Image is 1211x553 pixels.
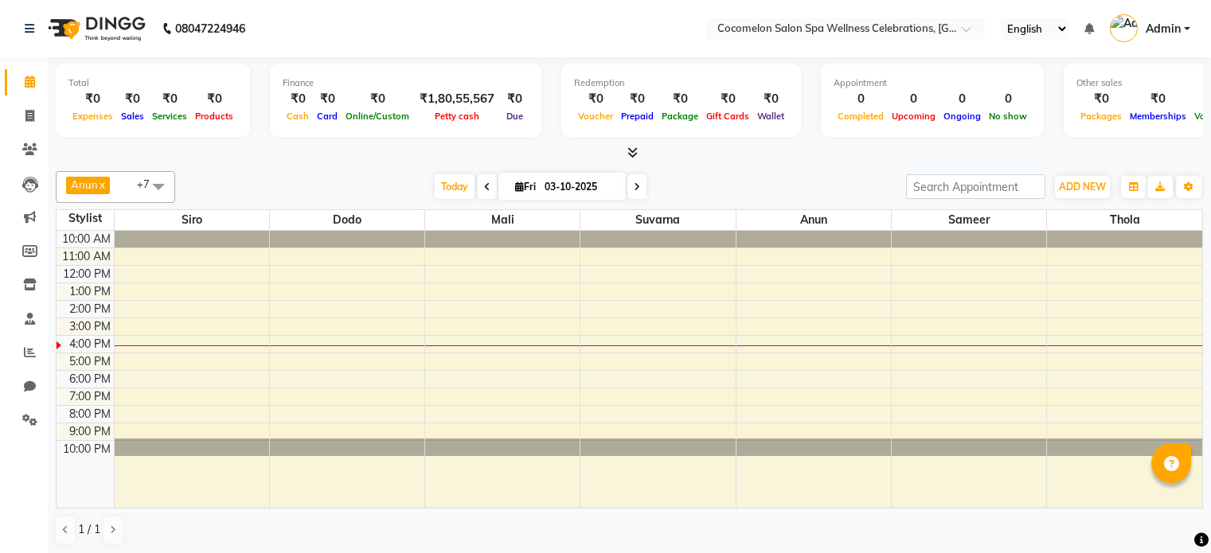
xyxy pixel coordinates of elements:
[66,371,114,387] div: 6:00 PM
[59,248,114,265] div: 11:00 AM
[60,266,114,282] div: 12:00 PM
[66,283,114,300] div: 1:00 PM
[191,111,237,122] span: Products
[580,210,735,230] span: Suvarna
[834,111,888,122] span: Completed
[940,90,985,108] div: 0
[66,406,114,423] div: 8:00 PM
[834,90,888,108] div: 0
[1055,176,1110,198] button: ADD NEW
[501,90,529,108] div: ₹0
[66,388,114,405] div: 7:00 PM
[342,111,413,122] span: Online/Custom
[617,111,658,122] span: Prepaid
[574,76,788,90] div: Redemption
[888,111,940,122] span: Upcoming
[68,76,237,90] div: Total
[502,111,527,122] span: Due
[66,318,114,335] div: 3:00 PM
[736,210,891,230] span: Anun
[283,90,313,108] div: ₹0
[431,111,483,122] span: Petty cash
[753,111,788,122] span: Wallet
[66,301,114,317] div: 2:00 PM
[753,90,788,108] div: ₹0
[66,336,114,352] div: 4:00 PM
[540,175,619,199] input: 2025-10-03
[68,90,117,108] div: ₹0
[342,90,413,108] div: ₹0
[425,210,580,230] span: Mali
[658,90,702,108] div: ₹0
[59,231,114,247] div: 10:00 AM
[60,441,114,458] div: 10:00 PM
[68,111,117,122] span: Expenses
[117,111,148,122] span: Sales
[270,210,424,230] span: Dodo
[66,423,114,440] div: 9:00 PM
[137,177,162,190] span: +7
[574,90,617,108] div: ₹0
[148,90,191,108] div: ₹0
[313,111,342,122] span: Card
[1126,90,1190,108] div: ₹0
[985,90,1031,108] div: 0
[98,178,105,191] a: x
[191,90,237,108] div: ₹0
[1146,21,1181,37] span: Admin
[175,6,245,51] b: 08047224946
[57,210,114,227] div: Stylist
[313,90,342,108] div: ₹0
[78,521,100,538] span: 1 / 1
[702,90,753,108] div: ₹0
[892,210,1046,230] span: Sameer
[1047,210,1202,230] span: Thola
[148,111,191,122] span: Services
[940,111,985,122] span: Ongoing
[1110,14,1138,42] img: Admin
[1076,111,1126,122] span: Packages
[888,90,940,108] div: 0
[435,174,475,199] span: Today
[1126,111,1190,122] span: Memberships
[71,178,98,191] span: Anun
[906,174,1045,199] input: Search Appointment
[117,90,148,108] div: ₹0
[617,90,658,108] div: ₹0
[283,111,313,122] span: Cash
[1059,181,1106,193] span: ADD NEW
[702,111,753,122] span: Gift Cards
[1076,90,1126,108] div: ₹0
[413,90,501,108] div: ₹1,80,55,567
[511,181,540,193] span: Fri
[283,76,529,90] div: Finance
[41,6,150,51] img: logo
[834,76,1031,90] div: Appointment
[66,353,114,370] div: 5:00 PM
[115,210,269,230] span: Siro
[574,111,617,122] span: Voucher
[658,111,702,122] span: Package
[985,111,1031,122] span: No show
